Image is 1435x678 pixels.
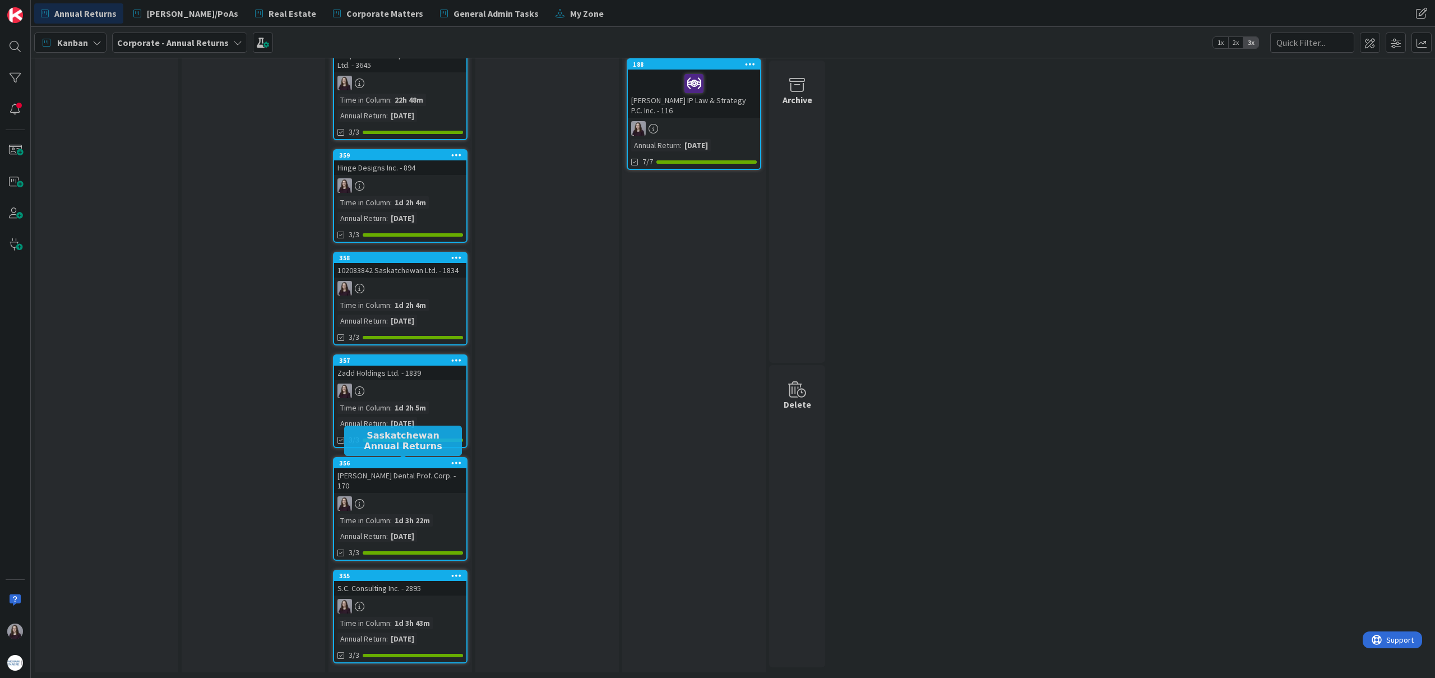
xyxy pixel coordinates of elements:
[390,94,392,106] span: :
[390,514,392,527] span: :
[333,149,467,243] a: 359Hinge Designs Inc. - 894BCTime in Column:1d 2h 4mAnnual Return:[DATE]3/3
[333,457,467,561] a: 356[PERSON_NAME] Dental Prof. Corp. - 170BCTime in Column:1d 3h 22mAnnual Return:[DATE]3/3
[337,633,386,645] div: Annual Return
[337,417,386,430] div: Annual Return
[334,150,466,160] div: 359
[339,357,466,365] div: 357
[386,109,388,122] span: :
[682,139,711,151] div: [DATE]
[386,315,388,327] span: :
[334,76,466,90] div: BC
[1243,37,1258,48] span: 3x
[57,36,88,49] span: Kanban
[7,624,23,639] img: BC
[337,384,352,398] img: BC
[388,109,417,122] div: [DATE]
[433,3,545,24] a: General Admin Tasks
[127,3,245,24] a: [PERSON_NAME]/PoAs
[337,402,390,414] div: Time in Column
[631,121,646,136] img: BC
[386,212,388,224] span: :
[337,315,386,327] div: Annual Return
[346,7,423,20] span: Corporate Matters
[269,7,316,20] span: Real Estate
[549,3,610,24] a: My Zone
[453,7,539,20] span: General Admin Tasks
[388,315,417,327] div: [DATE]
[349,126,359,138] span: 3/3
[334,366,466,380] div: Zadd Holdings Ltd. - 1839
[24,2,51,15] span: Support
[392,196,429,209] div: 1d 2h 4m
[334,496,466,511] div: BC
[349,649,359,661] span: 3/3
[633,61,760,68] div: 188
[333,252,467,345] a: 358102083842 Saskatchewan Ltd. - 1834BCTime in Column:1d 2h 4mAnnual Return:[DATE]3/3
[392,94,426,106] div: 22h 48m
[390,196,392,209] span: :
[680,139,682,151] span: :
[337,281,352,296] img: BC
[392,299,429,311] div: 1d 2h 4m
[326,3,430,24] a: Corporate Matters
[334,48,466,72] div: Shapeshift Development Services Ltd. - 3645
[337,196,390,209] div: Time in Column
[1213,37,1228,48] span: 1x
[248,3,323,24] a: Real Estate
[628,70,760,118] div: [PERSON_NAME] IP Law & Strategy P.C. Inc. - 116
[334,150,466,175] div: 359Hinge Designs Inc. - 894
[392,617,433,629] div: 1d 3h 43m
[339,459,466,467] div: 356
[784,398,811,411] div: Delete
[628,121,760,136] div: BC
[390,402,392,414] span: :
[337,94,390,106] div: Time in Column
[333,570,467,663] a: 355S.C. Consulting Inc. - 2895BCTime in Column:1d 3h 43mAnnual Return:[DATE]3/3
[334,571,466,596] div: 355S.C. Consulting Inc. - 2895
[388,530,417,542] div: [DATE]
[334,468,466,493] div: [PERSON_NAME] Dental Prof. Corp. - 170
[334,253,466,278] div: 358102083842 Saskatchewan Ltd. - 1834
[334,263,466,278] div: 102083842 Saskatchewan Ltd. - 1834
[333,354,467,448] a: 357Zadd Holdings Ltd. - 1839BCTime in Column:1d 2h 5mAnnual Return:[DATE]3/3
[334,599,466,614] div: BC
[147,7,238,20] span: [PERSON_NAME]/PoAs
[334,571,466,581] div: 355
[117,37,229,48] b: Corporate - Annual Returns
[392,514,433,527] div: 1d 3h 22m
[388,417,417,430] div: [DATE]
[783,93,812,107] div: Archive
[34,3,123,24] a: Annual Returns
[349,547,359,559] span: 3/3
[54,7,117,20] span: Annual Returns
[337,109,386,122] div: Annual Return
[388,633,417,645] div: [DATE]
[337,178,352,193] img: BC
[334,160,466,175] div: Hinge Designs Inc. - 894
[386,633,388,645] span: :
[7,7,23,23] img: Visit kanbanzone.com
[334,384,466,398] div: BC
[386,417,388,430] span: :
[339,572,466,580] div: 355
[339,254,466,262] div: 358
[334,458,466,493] div: 356[PERSON_NAME] Dental Prof. Corp. - 170
[334,281,466,296] div: BC
[337,530,386,542] div: Annual Return
[337,514,390,527] div: Time in Column
[337,76,352,90] img: BC
[334,253,466,263] div: 358
[1270,33,1354,53] input: Quick Filter...
[388,212,417,224] div: [DATE]
[7,655,23,671] img: avatar
[337,212,386,224] div: Annual Return
[627,58,761,170] a: 188[PERSON_NAME] IP Law & Strategy P.C. Inc. - 116BCAnnual Return:[DATE]7/7
[390,617,392,629] span: :
[392,402,429,414] div: 1d 2h 5m
[631,139,680,151] div: Annual Return
[337,299,390,311] div: Time in Column
[386,530,388,542] span: :
[334,356,466,380] div: 357Zadd Holdings Ltd. - 1839
[334,356,466,366] div: 357
[334,178,466,193] div: BC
